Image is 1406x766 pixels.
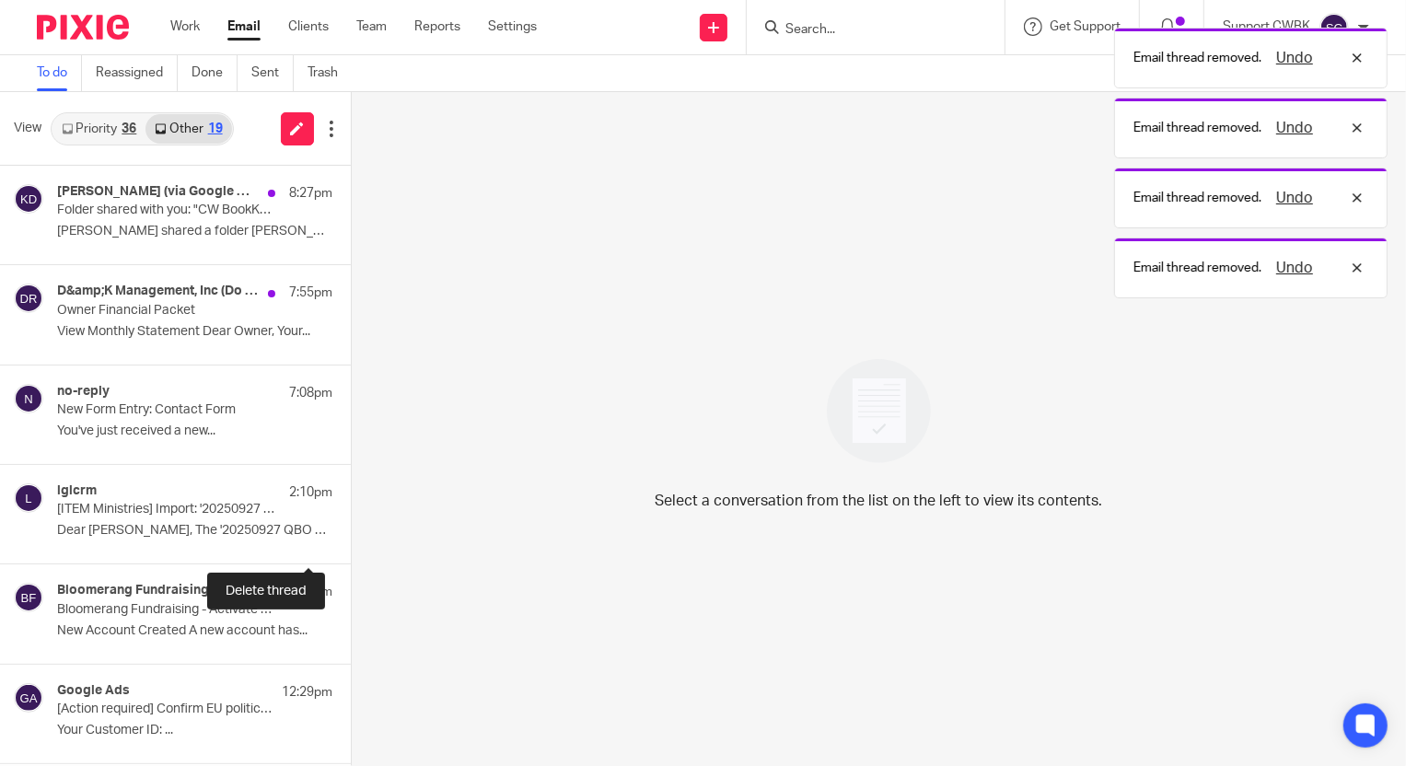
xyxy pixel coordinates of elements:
button: Undo [1271,117,1319,139]
p: New Account Created A new account has... [57,623,332,639]
img: svg%3E [14,384,43,413]
div: 19 [208,122,223,135]
p: 12:29pm [282,683,332,702]
h4: Google Ads [57,683,130,699]
p: 7:55pm [289,284,332,302]
h4: Bloomerang Fundraising [57,583,209,598]
div: 36 [122,122,136,135]
img: image [815,347,943,475]
p: [PERSON_NAME] shared a folder [PERSON_NAME]... [57,224,332,239]
p: Email thread removed. [1133,119,1261,137]
a: Done [192,55,238,91]
a: Other19 [145,114,231,144]
p: Email thread removed. [1133,259,1261,277]
p: 2:10pm [289,483,332,502]
a: Work [170,17,200,36]
a: Priority36 [52,114,145,144]
a: Email [227,17,261,36]
img: svg%3E [14,483,43,513]
p: Select a conversation from the list on the left to view its contents. [655,490,1102,512]
p: Dear [PERSON_NAME], The '20250927 QBO 1-13 to 1-13... [57,523,332,539]
a: Sent [251,55,294,91]
p: View Monthly Statement Dear Owner, Your... [57,324,332,340]
img: svg%3E [14,583,43,612]
img: svg%3E [14,284,43,313]
img: svg%3E [14,184,43,214]
p: Email thread removed. [1133,49,1261,67]
p: [Action required] Confirm EU political ads [57,702,277,717]
a: Clients [288,17,329,36]
img: svg%3E [1319,13,1349,42]
img: Pixie [37,15,129,40]
p: Owner Financial Packet [57,303,277,319]
p: Your Customer ID: ... [57,723,332,738]
button: Undo [1271,187,1319,209]
button: Undo [1271,257,1319,279]
button: Undo [1271,47,1319,69]
p: Email thread removed. [1133,189,1261,207]
p: 7:08pm [289,384,332,402]
a: Reassigned [96,55,178,91]
h4: D&amp;K Management, Inc (Do Not Reply) [57,284,259,299]
h4: no-reply [57,384,110,400]
a: To do [37,55,82,91]
p: New Form Entry: Contact Form [57,402,277,418]
p: Bloomerang Fundraising - Activate User Account for [PERSON_NAME] Community School, Inc [57,602,277,618]
p: Folder shared with you: "CW BookKeeping Information" [57,203,277,218]
span: View [14,119,41,138]
a: Settings [488,17,537,36]
p: [ITEM Ministries] Import: '20250927 QBO 1-13 to 1-13 donations.xlsx' is complete [57,502,277,517]
h4: [PERSON_NAME] (via Google Drive) [57,184,259,200]
h4: lglcrm [57,483,97,499]
p: 1:41pm [289,583,332,601]
p: 8:27pm [289,184,332,203]
a: Team [356,17,387,36]
a: Reports [414,17,460,36]
img: svg%3E [14,683,43,713]
p: You've just received a new... [57,424,332,439]
a: Trash [308,55,352,91]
